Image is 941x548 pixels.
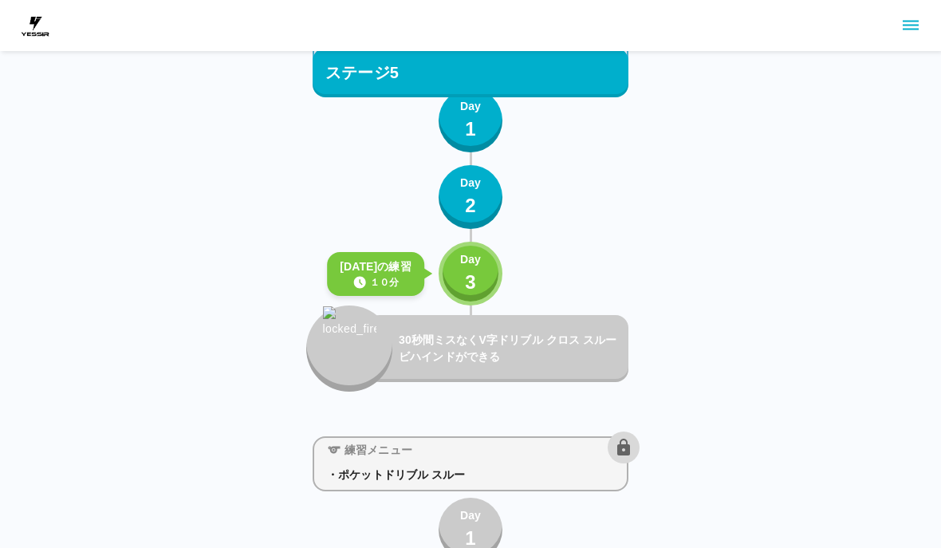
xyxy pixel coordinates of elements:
p: 2 [465,191,476,220]
p: ・ポケットドリブル スルー [327,467,614,483]
img: locked_fire_icon [323,306,376,372]
img: dummy [19,10,51,41]
p: Day [460,175,481,191]
p: ステージ5 [325,61,399,85]
p: Day [460,98,481,115]
p: [DATE]の練習 [340,258,411,275]
p: Day [460,251,481,268]
button: Day3 [439,242,502,306]
p: Day [460,507,481,524]
button: locked_fire_icon [306,306,392,392]
p: 練習メニュー [345,442,412,459]
p: １０分 [370,275,399,290]
p: 1 [465,115,476,144]
p: 3 [465,268,476,297]
button: Day2 [439,165,502,229]
button: sidemenu [897,12,924,39]
p: 30秒間ミスなくV字ドリブル クロス スルー ビハインドができる [399,332,622,365]
button: Day1 [439,89,502,152]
